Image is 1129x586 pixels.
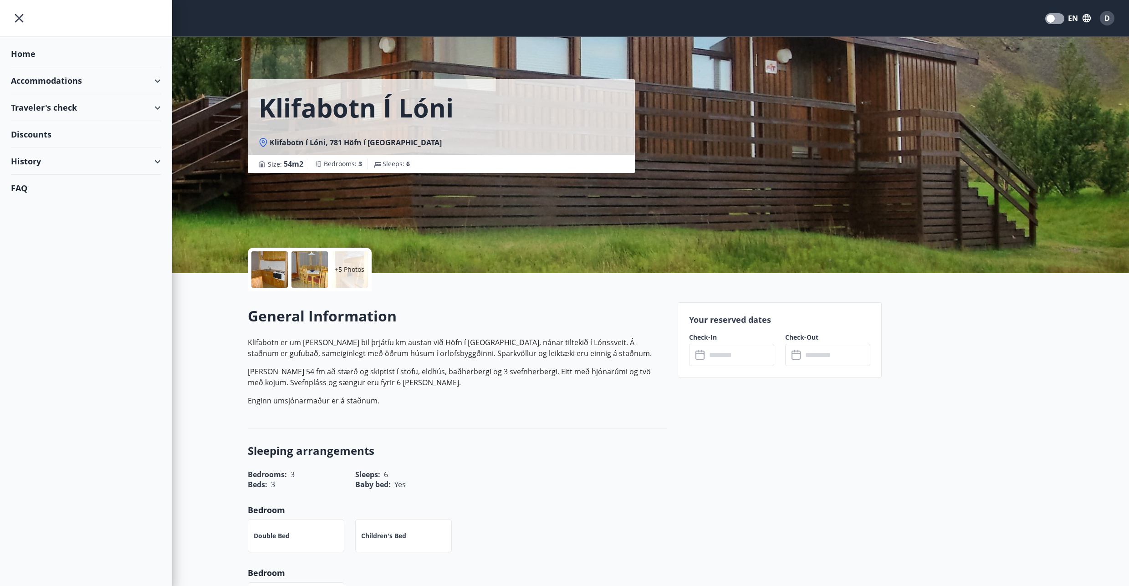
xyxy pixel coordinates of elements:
p: Bedroom [248,567,667,579]
span: Klifabotn í Lóni, 781 Höfn í [GEOGRAPHIC_DATA] [270,138,442,148]
h1: Klifabotn í Lóni [259,90,454,125]
span: Bedrooms : [324,159,362,168]
span: 6 [406,159,410,168]
span: Baby bed : [355,479,391,489]
div: Accommodations [11,67,161,94]
span: D [1104,13,1110,23]
div: Home [11,41,161,67]
span: 3 [271,479,275,489]
p: +5 Photos [335,265,364,274]
button: D [1096,7,1118,29]
p: Double bed [254,531,290,540]
p: Your reserved dates [689,314,870,326]
p: Klifabotn er um [PERSON_NAME] bil þrjátíu km austan við Höfn í [GEOGRAPHIC_DATA], nánar tiltekið ... [248,337,667,359]
button: EN [1064,10,1094,26]
label: Check-Out [785,333,870,342]
p: Bedroom [248,504,667,516]
h2: General Information [248,306,667,326]
p: [PERSON_NAME] 54 fm að stærð og skiptist í stofu, eldhús, baðherbergi og 3 svefnherbergi. Eitt me... [248,366,667,388]
span: Size : [268,158,303,169]
span: Sleeps : [383,159,410,168]
p: Children's bed [361,531,406,540]
span: Yes [394,479,406,489]
div: FAQ [11,175,161,201]
span: Beds : [248,479,267,489]
button: menu [11,10,27,26]
div: Discounts [11,121,161,148]
span: Translations Mode [1047,15,1055,23]
div: History [11,148,161,175]
span: 3 [358,159,362,168]
label: Check-In [689,333,774,342]
h3: Sleeping arrangements [248,443,667,459]
div: Traveler's check [11,94,161,121]
span: 54 m2 [284,159,303,169]
p: Enginn umsjónarmaður er á staðnum. [248,395,667,406]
